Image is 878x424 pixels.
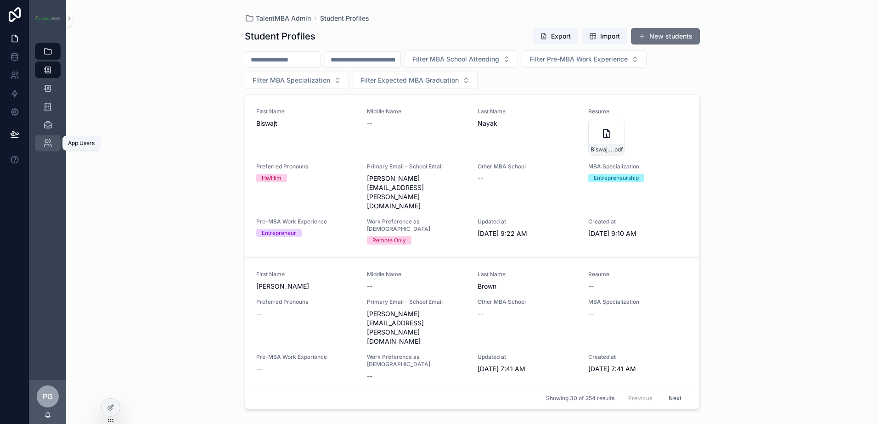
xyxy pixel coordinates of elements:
[588,298,688,306] span: MBA Specialization
[43,391,53,402] span: PG
[245,72,349,89] button: Select Button
[367,298,467,306] span: Primary Email - School Email
[256,298,356,306] span: Preferred Pronouns
[262,229,296,237] div: Entrepreneur
[405,50,518,68] button: Select Button
[245,258,699,394] a: First Name[PERSON_NAME]Middle Name--Last NameBrownResume--Preferred Pronouns--Primary Email - Sch...
[256,271,356,278] span: First Name
[478,218,577,225] span: Updated at
[478,309,483,318] span: --
[367,108,467,115] span: Middle Name
[256,218,356,225] span: Pre-MBA Work Experience
[478,282,577,291] span: Brown
[320,14,369,23] a: Student Profiles
[367,218,467,233] span: Work Preference as [DEMOGRAPHIC_DATA]
[367,282,372,291] span: --
[245,95,699,258] a: First NameBiswajtMiddle Name--Last NameNayakResumeBiswajit_Nayak_Resume.pdfPreferred PronounsHe/H...
[478,298,577,306] span: Other MBA School
[245,30,315,43] h1: Student Profiles
[68,139,95,147] div: App Users
[588,282,594,291] span: --
[478,353,577,361] span: Updated at
[588,364,688,374] span: [DATE] 7:41 AM
[372,236,406,245] div: Remote Only
[588,108,688,115] span: Resume
[245,14,311,23] a: TalentMBA Admin
[478,163,577,170] span: Other MBA School
[546,395,614,402] span: Showing 30 of 254 results
[588,271,688,278] span: Resume
[591,146,613,153] span: Biswajit_Nayak_Resume
[594,174,639,182] div: Entrepreneurship
[367,163,467,170] span: Primary Email - School Email
[256,282,356,291] span: [PERSON_NAME]
[478,229,577,238] span: [DATE] 9:22 AM
[588,309,594,318] span: --
[29,37,66,163] div: scrollable content
[256,364,262,374] span: --
[613,146,623,153] span: .pdf
[588,229,688,238] span: [DATE] 9:10 AM
[262,174,281,182] div: He/Him
[478,174,483,183] span: --
[367,309,467,346] span: [PERSON_NAME][EMAIL_ADDRESS][PERSON_NAME][DOMAIN_NAME]
[600,32,620,41] span: Import
[367,271,467,278] span: Middle Name
[588,218,688,225] span: Created at
[256,14,311,23] span: TalentMBA Admin
[631,28,700,45] button: New students
[367,372,372,381] span: --
[588,353,688,361] span: Created at
[256,163,356,170] span: Preferred Pronouns
[529,55,628,64] span: Filter Pre-MBA Work Experience
[533,28,578,45] button: Export
[412,55,499,64] span: Filter MBA School Attending
[353,72,478,89] button: Select Button
[256,353,356,361] span: Pre-MBA Work Experience
[360,76,459,85] span: Filter Expected MBA Graduation
[256,119,356,128] span: Biswajt
[582,28,627,45] button: Import
[478,108,577,115] span: Last Name
[367,353,467,368] span: Work Preference as [DEMOGRAPHIC_DATA]
[478,119,577,128] span: Nayak
[478,364,577,374] span: [DATE] 7:41 AM
[588,163,688,170] span: MBA Specialization
[367,119,372,128] span: --
[522,50,647,68] button: Select Button
[662,391,688,405] button: Next
[256,309,262,318] span: --
[35,16,61,21] img: App logo
[256,108,356,115] span: First Name
[367,174,467,211] span: [PERSON_NAME][EMAIL_ADDRESS][PERSON_NAME][DOMAIN_NAME]
[253,76,330,85] span: Filter MBA Specialization
[478,271,577,278] span: Last Name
